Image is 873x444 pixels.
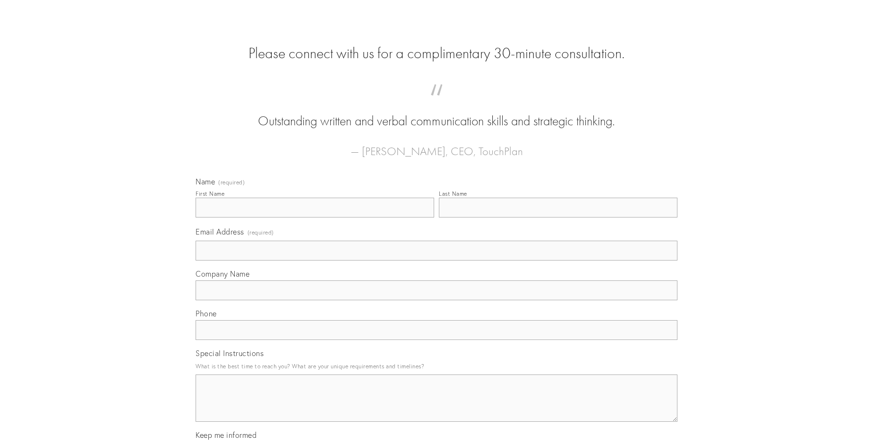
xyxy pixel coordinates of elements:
blockquote: Outstanding written and verbal communication skills and strategic thinking. [211,94,662,131]
span: Email Address [196,227,244,236]
div: First Name [196,190,224,197]
span: Company Name [196,269,249,279]
span: Special Instructions [196,348,264,358]
figcaption: — [PERSON_NAME], CEO, TouchPlan [211,131,662,161]
span: (required) [218,180,245,185]
span: “ [211,94,662,112]
span: Keep me informed [196,430,257,440]
span: Phone [196,309,217,318]
p: What is the best time to reach you? What are your unique requirements and timelines? [196,360,677,373]
span: (required) [248,226,274,239]
span: Name [196,177,215,186]
div: Last Name [439,190,467,197]
h2: Please connect with us for a complimentary 30-minute consultation. [196,44,677,62]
